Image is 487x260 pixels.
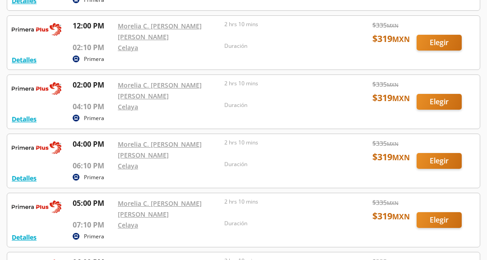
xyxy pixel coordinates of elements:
[118,221,138,229] a: Celaya
[118,102,138,111] a: Celaya
[118,199,202,218] a: Morelia C. [PERSON_NAME] [PERSON_NAME]
[118,81,202,100] a: Morelia C. [PERSON_NAME] [PERSON_NAME]
[118,140,202,159] a: Morelia C. [PERSON_NAME] [PERSON_NAME]
[12,114,37,124] button: Detalles
[118,22,202,41] a: Morelia C. [PERSON_NAME] [PERSON_NAME]
[118,43,138,52] a: Celaya
[84,55,104,63] p: Primera
[84,232,104,241] p: Primera
[84,173,104,181] p: Primera
[118,162,138,170] a: Celaya
[12,55,37,65] button: Detalles
[84,114,104,122] p: Primera
[12,232,37,242] button: Detalles
[12,173,37,183] button: Detalles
